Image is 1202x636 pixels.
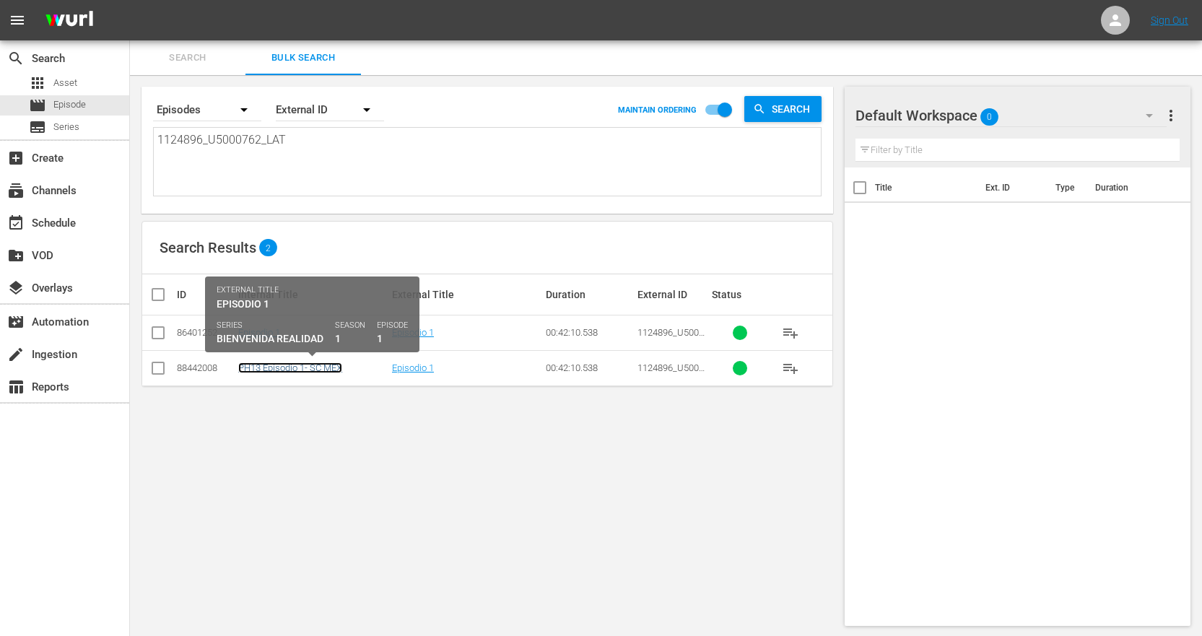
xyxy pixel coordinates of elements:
div: ID [177,289,234,300]
span: Create [7,149,25,167]
div: External ID [637,289,707,300]
a: Sign Out [1151,14,1188,26]
a: PH13 Episodio 1- SC MEX [238,362,342,373]
p: MAINTAIN ORDERING [618,105,697,115]
span: Search [139,50,237,66]
span: Channels [7,182,25,199]
div: Episodes [153,90,261,130]
span: Episode [53,97,86,112]
div: Status [712,289,769,300]
textarea: 1124896_U5000762_LAT [157,131,821,197]
button: playlist_add [773,315,808,350]
div: Default Workspace [855,95,1167,136]
span: Search Results [160,239,256,256]
a: Episodio 1 [392,327,434,338]
span: 2 [259,243,277,253]
button: more_vert [1162,98,1180,133]
span: 1124896_U5000762_LAT [637,362,705,384]
span: Schedule [7,214,25,232]
th: Ext. ID [977,167,1047,208]
span: Automation [7,313,25,331]
div: Internal Title [238,289,388,300]
div: 88442008 [177,362,234,373]
th: Duration [1086,167,1173,208]
th: Type [1047,167,1086,208]
span: more_vert [1162,107,1180,124]
span: Reports [7,378,25,396]
div: 00:42:10.538 [546,362,634,373]
span: Asset [53,76,77,90]
span: menu [9,12,26,29]
div: Duration [546,289,634,300]
span: playlist_add [782,360,799,377]
th: Title [875,167,977,208]
div: 86401252 [177,327,234,338]
img: ans4CAIJ8jUAAAAAAAAAAAAAAAAAAAAAAAAgQb4GAAAAAAAAAAAAAAAAAAAAAAAAJMjXAAAAAAAAAAAAAAAAAAAAAAAAgAT5G... [35,4,104,38]
a: Episodio 1 [392,362,434,373]
span: Overlays [7,279,25,297]
span: Search [7,50,25,67]
span: Series [53,120,79,134]
span: playlist_add [782,324,799,341]
span: VOD [7,247,25,264]
div: External Title [392,289,541,300]
button: Search [744,96,822,122]
span: 1124896_U5000762_LAT [637,327,705,349]
span: Asset [29,74,46,92]
span: Ingestion [7,346,25,363]
span: Episode [29,97,46,114]
span: Series [29,118,46,136]
a: Episodio 1 [238,327,280,338]
span: 0 [980,102,998,132]
div: External ID [276,90,384,130]
button: playlist_add [773,351,808,385]
span: Bulk Search [254,50,352,66]
div: 00:42:10.538 [546,327,634,338]
span: Search [766,96,822,122]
